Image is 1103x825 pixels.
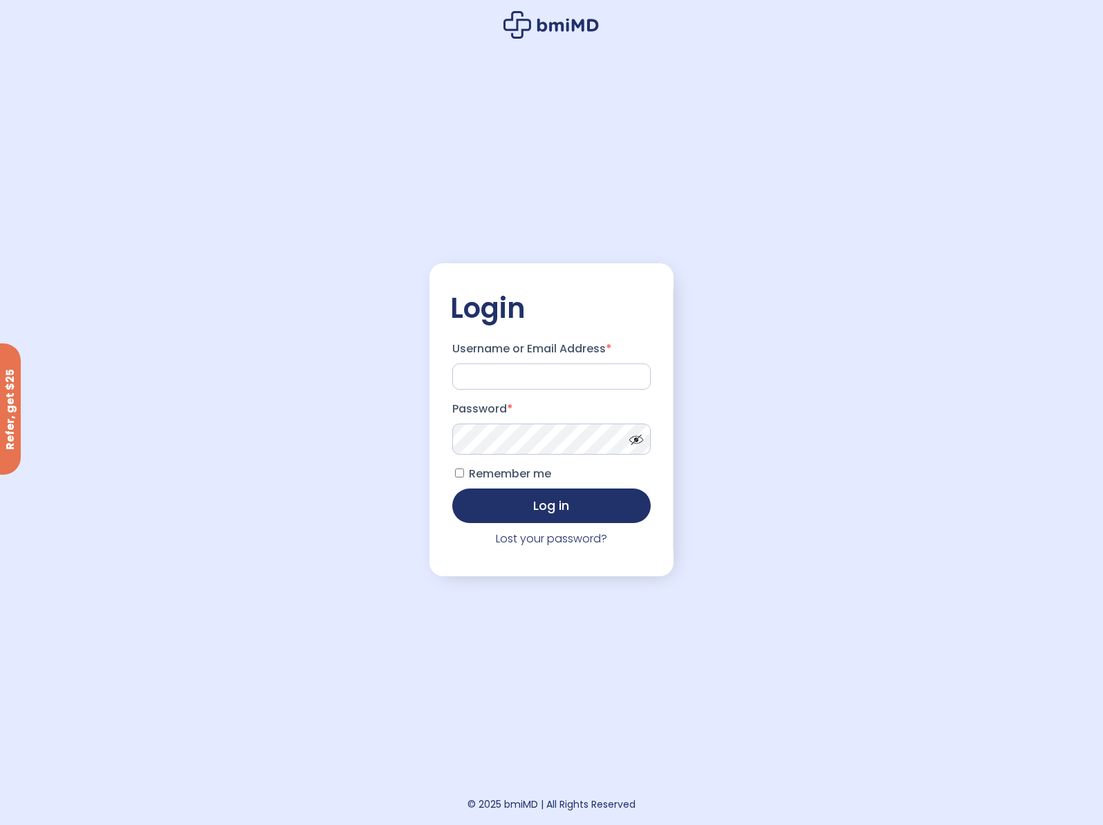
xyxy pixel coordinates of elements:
[452,489,651,523] button: Log in
[452,398,651,420] label: Password
[496,531,607,547] a: Lost your password?
[467,795,636,814] div: © 2025 bmiMD | All Rights Reserved
[455,468,464,477] input: Remember me
[452,338,651,360] label: Username or Email Address
[450,291,654,325] h2: Login
[469,466,551,482] span: Remember me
